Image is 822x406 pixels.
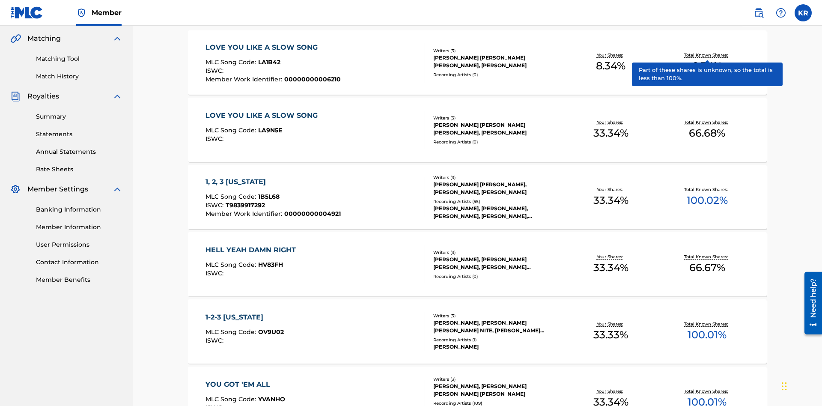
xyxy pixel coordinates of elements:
[36,258,122,267] a: Contact Information
[684,388,730,394] p: Total Known Shares:
[36,112,122,121] a: Summary
[36,147,122,156] a: Annual Statements
[226,201,265,209] span: T9839917292
[597,119,625,125] p: Your Shares:
[258,193,280,200] span: 1B5L68
[684,186,730,193] p: Total Known Shares:
[36,72,122,81] a: Match History
[205,261,258,269] span: MLC Song Code :
[258,328,284,336] span: OV9U02
[597,186,625,193] p: Your Shares:
[593,193,628,208] span: 33.34 %
[684,254,730,260] p: Total Known Shares:
[188,165,767,229] a: 1, 2, 3 [US_STATE]MLC Song Code:1B5L68ISWC:T9839917292Member Work Identifier:00000000004921Writer...
[687,193,728,208] span: 100.02 %
[205,135,226,143] span: ISWC :
[433,72,563,78] div: Recording Artists ( 0 )
[205,379,285,390] div: YOU GOT 'EM ALL
[433,48,563,54] div: Writers ( 3 )
[593,327,628,343] span: 33.33 %
[284,75,341,83] span: 00000000006210
[772,4,789,21] div: Help
[433,115,563,121] div: Writers ( 3 )
[689,125,725,141] span: 66.68 %
[205,110,322,121] div: LOVE YOU LIKE A SLOW SONG
[112,33,122,44] img: expand
[205,312,284,322] div: 1-2-3 [US_STATE]
[205,126,258,134] span: MLC Song Code :
[688,327,727,343] span: 100.01 %
[188,98,767,162] a: LOVE YOU LIKE A SLOW SONGMLC Song Code:LA9N5EISWC:Writers (3)[PERSON_NAME] [PERSON_NAME] [PERSON_...
[433,273,563,280] div: Recording Artists ( 0 )
[76,8,86,18] img: Top Rightsholder
[36,240,122,249] a: User Permissions
[798,269,822,339] iframe: Resource Center
[258,58,280,66] span: LA1B42
[205,201,226,209] span: ISWC :
[433,54,563,69] div: [PERSON_NAME] [PERSON_NAME] [PERSON_NAME], [PERSON_NAME]
[597,388,625,394] p: Your Shares:
[433,249,563,256] div: Writers ( 3 )
[205,337,226,344] span: ISWC :
[188,299,767,364] a: 1-2-3 [US_STATE]MLC Song Code:OV9U02ISWC:Writers (3)[PERSON_NAME], [PERSON_NAME] [PERSON_NAME] NI...
[112,184,122,194] img: expand
[205,42,341,53] div: LOVE YOU LIKE A SLOW SONG
[433,376,563,382] div: Writers ( 3 )
[433,343,563,351] div: [PERSON_NAME]
[596,58,625,74] span: 8.34 %
[750,4,767,21] a: Public Search
[205,193,258,200] span: MLC Song Code :
[36,223,122,232] a: Member Information
[27,33,61,44] span: Matching
[433,313,563,319] div: Writers ( 3 )
[27,184,88,194] span: Member Settings
[112,91,122,101] img: expand
[782,373,787,399] div: Drag
[205,67,226,75] span: ISWC :
[433,337,563,343] div: Recording Artists ( 1 )
[597,52,625,58] p: Your Shares:
[36,130,122,139] a: Statements
[188,232,767,296] a: HELL YEAH DAMN RIGHTMLC Song Code:HV83FHISWC:Writers (3)[PERSON_NAME], [PERSON_NAME] [PERSON_NAME...
[205,245,300,255] div: HELL YEAH DAMN RIGHT
[684,321,730,327] p: Total Known Shares:
[205,328,258,336] span: MLC Song Code :
[684,52,730,58] p: Total Known Shares:
[433,139,563,145] div: Recording Artists ( 0 )
[36,54,122,63] a: Matching Tool
[593,260,628,275] span: 33.34 %
[10,33,21,44] img: Matching
[27,91,59,101] span: Royalties
[205,177,341,187] div: 1, 2, 3 [US_STATE]
[753,8,764,18] img: search
[433,382,563,398] div: [PERSON_NAME], [PERSON_NAME] [PERSON_NAME] [PERSON_NAME]
[433,205,563,220] div: [PERSON_NAME], [PERSON_NAME], [PERSON_NAME], [PERSON_NAME], [PERSON_NAME], [PERSON_NAME], [PERSON...
[36,165,122,174] a: Rate Sheets
[689,260,725,275] span: 66.67 %
[36,275,122,284] a: Member Benefits
[10,184,21,194] img: Member Settings
[188,30,767,95] a: LOVE YOU LIKE A SLOW SONGMLC Song Code:LA1B42ISWC:Member Work Identifier:00000000006210Writers (3...
[284,210,341,218] span: 00000000004921
[776,8,786,18] img: help
[205,58,258,66] span: MLC Song Code :
[205,395,258,403] span: MLC Song Code :
[10,6,43,19] img: MLC Logo
[684,119,730,125] p: Total Known Shares:
[10,91,21,101] img: Royalties
[258,395,285,403] span: YVANHO
[205,210,284,218] span: Member Work Identifier :
[433,121,563,137] div: [PERSON_NAME] [PERSON_NAME] [PERSON_NAME], [PERSON_NAME]
[779,365,822,406] iframe: Chat Widget
[433,319,563,334] div: [PERSON_NAME], [PERSON_NAME] [PERSON_NAME] NITE, [PERSON_NAME] [PERSON_NAME]
[433,198,563,205] div: Recording Artists ( 55 )
[205,75,284,83] span: Member Work Identifier :
[433,181,563,196] div: [PERSON_NAME] [PERSON_NAME], [PERSON_NAME], [PERSON_NAME]
[692,58,722,74] span: 8.34 %
[593,125,628,141] span: 33.34 %
[597,254,625,260] p: Your Shares:
[597,321,625,327] p: Your Shares:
